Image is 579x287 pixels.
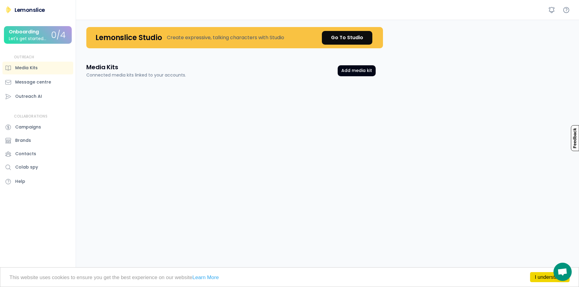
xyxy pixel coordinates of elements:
[15,65,38,71] div: Media Kits
[331,34,363,41] div: Go To Studio
[14,55,34,60] div: OUTREACH
[51,31,66,40] div: 0/4
[15,79,51,85] div: Message centre
[15,124,41,130] div: Campaigns
[9,29,39,35] div: Onboarding
[15,151,36,157] div: Contacts
[5,6,12,13] img: Lemonslice
[167,34,284,41] div: Create expressive, talking characters with Studio
[95,33,162,42] h4: Lemonslice Studio
[192,275,219,280] a: Learn More
[338,65,376,76] button: Add media kit
[15,178,25,185] div: Help
[322,31,372,45] a: Go To Studio
[15,137,31,144] div: Brands
[553,263,572,281] div: Open chat
[9,36,46,41] div: Let's get started...
[15,6,45,14] div: Lemonslice
[86,72,186,78] div: Connected media kits linked to your accounts.
[15,164,38,170] div: Colab spy
[15,93,42,100] div: Outreach AI
[530,272,570,282] a: I understand!
[14,114,47,119] div: COLLABORATIONS
[9,275,570,280] p: This website uses cookies to ensure you get the best experience on our website
[86,63,118,71] h3: Media Kits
